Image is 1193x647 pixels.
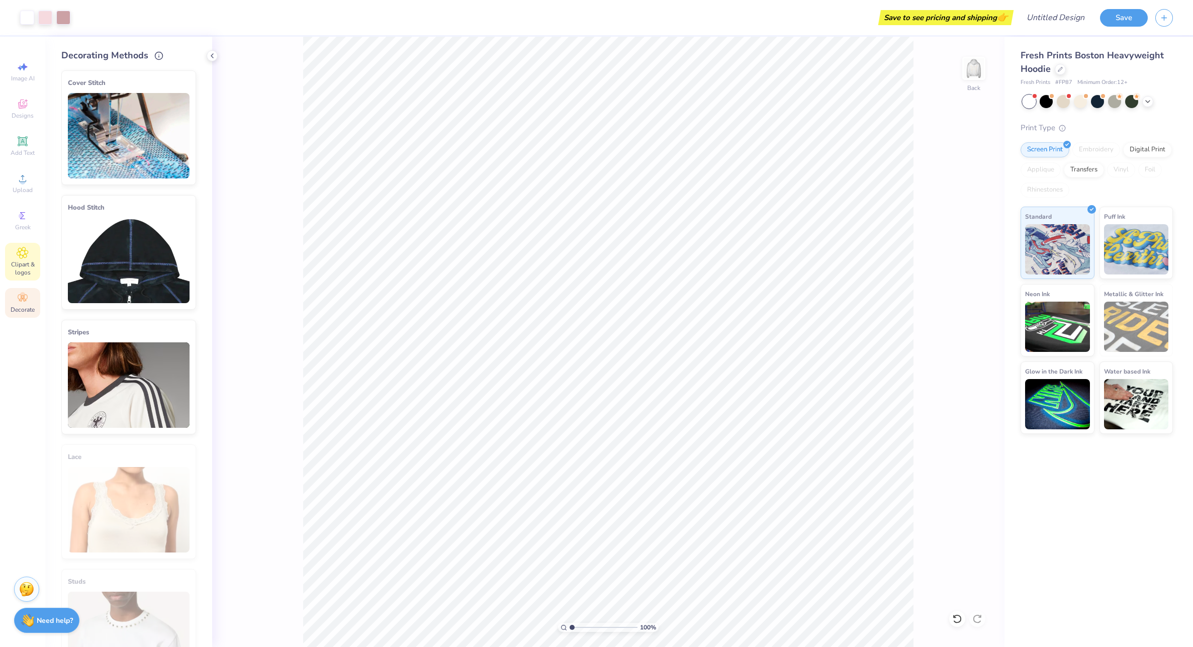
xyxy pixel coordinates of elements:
div: Stripes [68,326,190,338]
span: Fresh Prints Boston Heavyweight Hoodie [1021,49,1164,75]
div: Digital Print [1123,142,1172,157]
span: # FP87 [1055,78,1072,87]
span: 👉 [997,11,1008,23]
img: Stripes [68,342,190,428]
div: Back [967,83,980,93]
span: Greek [15,223,31,231]
div: Embroidery [1072,142,1120,157]
span: Glow in the Dark Ink [1025,366,1082,377]
img: Standard [1025,224,1090,274]
div: Decorating Methods [61,49,196,62]
div: Transfers [1064,162,1104,177]
span: Fresh Prints [1021,78,1050,87]
div: Foil [1138,162,1162,177]
div: Vinyl [1107,162,1135,177]
span: Minimum Order: 12 + [1077,78,1128,87]
span: Clipart & logos [5,260,40,276]
div: Save to see pricing and shipping [881,10,1011,25]
div: Applique [1021,162,1061,177]
div: Rhinestones [1021,182,1069,198]
input: Untitled Design [1019,8,1092,28]
img: Cover Stitch [68,93,190,178]
img: Puff Ink [1104,224,1169,274]
span: Neon Ink [1025,289,1050,299]
span: Upload [13,186,33,194]
img: Neon Ink [1025,302,1090,352]
img: Hood Stitch [68,218,190,303]
div: Hood Stitch [68,202,190,214]
div: Screen Print [1021,142,1069,157]
img: Back [964,58,984,78]
strong: Need help? [37,616,73,625]
span: Designs [12,112,34,120]
img: Metallic & Glitter Ink [1104,302,1169,352]
span: Metallic & Glitter Ink [1104,289,1163,299]
div: Cover Stitch [68,77,190,89]
span: Image AI [11,74,35,82]
button: Save [1100,9,1148,27]
span: Standard [1025,211,1052,222]
span: Decorate [11,306,35,314]
img: Water based Ink [1104,379,1169,429]
img: Glow in the Dark Ink [1025,379,1090,429]
div: Print Type [1021,122,1173,134]
span: Water based Ink [1104,366,1150,377]
span: Puff Ink [1104,211,1125,222]
span: Add Text [11,149,35,157]
span: 100 % [640,623,656,632]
